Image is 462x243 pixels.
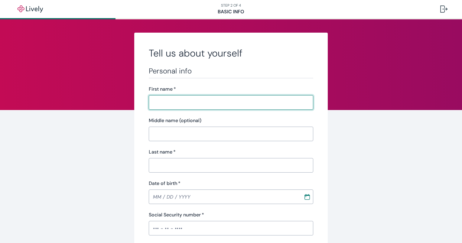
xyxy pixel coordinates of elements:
[149,117,201,124] label: Middle name (optional)
[304,194,310,200] svg: Calendar
[13,5,47,13] img: Lively
[149,180,181,187] label: Date of birth
[149,86,176,93] label: First name
[149,222,313,234] input: ••• - •• - ••••
[149,148,176,156] label: Last name
[149,66,313,76] h3: Personal info
[302,191,313,202] button: Choose date
[149,191,299,203] input: MM / DD / YYYY
[149,47,313,59] h2: Tell us about yourself
[435,2,452,16] button: Log out
[149,211,204,219] label: Social Security number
